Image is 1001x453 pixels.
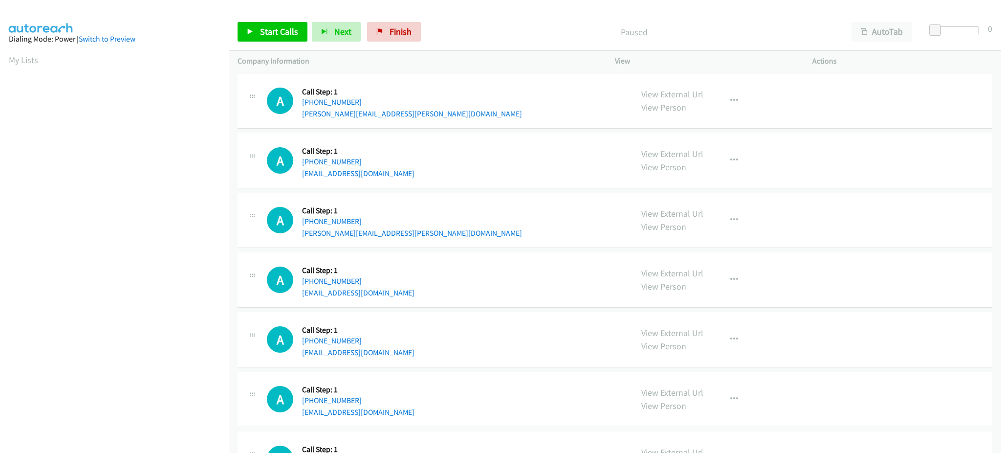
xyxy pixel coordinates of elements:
a: Finish [367,22,421,42]
div: The call is yet to be attempted [267,147,293,174]
span: Next [334,26,351,37]
h1: A [267,207,293,233]
a: View External Url [641,268,703,279]
span: Start Calls [260,26,298,37]
a: View Person [641,161,686,173]
a: [PHONE_NUMBER] [302,217,362,226]
h5: Call Step: 1 [302,87,522,97]
h5: Call Step: 1 [302,385,414,395]
h1: A [267,147,293,174]
h1: A [267,88,293,114]
a: [EMAIL_ADDRESS][DOMAIN_NAME] [302,169,414,178]
a: View External Url [641,148,703,159]
h1: A [267,267,293,293]
a: [PHONE_NUMBER] [302,396,362,405]
a: View External Url [641,208,703,219]
a: [EMAIL_ADDRESS][DOMAIN_NAME] [302,348,414,357]
a: View Person [641,281,686,292]
h5: Call Step: 1 [302,325,414,335]
div: The call is yet to be attempted [267,88,293,114]
p: View [615,55,795,67]
a: View External Url [641,89,703,100]
a: View Person [641,221,686,232]
div: The call is yet to be attempted [267,326,293,353]
a: [EMAIL_ADDRESS][DOMAIN_NAME] [302,288,414,297]
a: [PERSON_NAME][EMAIL_ADDRESS][PERSON_NAME][DOMAIN_NAME] [302,228,522,238]
a: Switch to Preview [79,34,135,44]
a: [PHONE_NUMBER] [302,157,362,166]
a: View Person [641,102,686,113]
p: Company Information [238,55,597,67]
button: AutoTab [851,22,912,42]
div: The call is yet to be attempted [267,207,293,233]
a: [PHONE_NUMBER] [302,276,362,286]
div: The call is yet to be attempted [267,267,293,293]
h5: Call Step: 1 [302,146,414,156]
div: 0 [988,22,992,35]
a: View External Url [641,327,703,339]
div: Delay between calls (in seconds) [934,26,979,34]
a: [EMAIL_ADDRESS][DOMAIN_NAME] [302,408,414,417]
h5: Call Step: 1 [302,206,522,216]
h5: Call Step: 1 [302,266,414,275]
p: Actions [812,55,992,67]
h1: A [267,386,293,412]
a: View Person [641,400,686,411]
a: [PHONE_NUMBER] [302,336,362,345]
h1: A [267,326,293,353]
div: The call is yet to be attempted [267,386,293,412]
a: My Lists [9,54,38,66]
a: View Person [641,340,686,352]
span: Finish [390,26,412,37]
button: Next [312,22,361,42]
a: Start Calls [238,22,307,42]
a: [PHONE_NUMBER] [302,97,362,107]
div: Dialing Mode: Power | [9,33,220,45]
a: View External Url [641,387,703,398]
a: [PERSON_NAME][EMAIL_ADDRESS][PERSON_NAME][DOMAIN_NAME] [302,109,522,118]
p: Paused [434,25,834,39]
